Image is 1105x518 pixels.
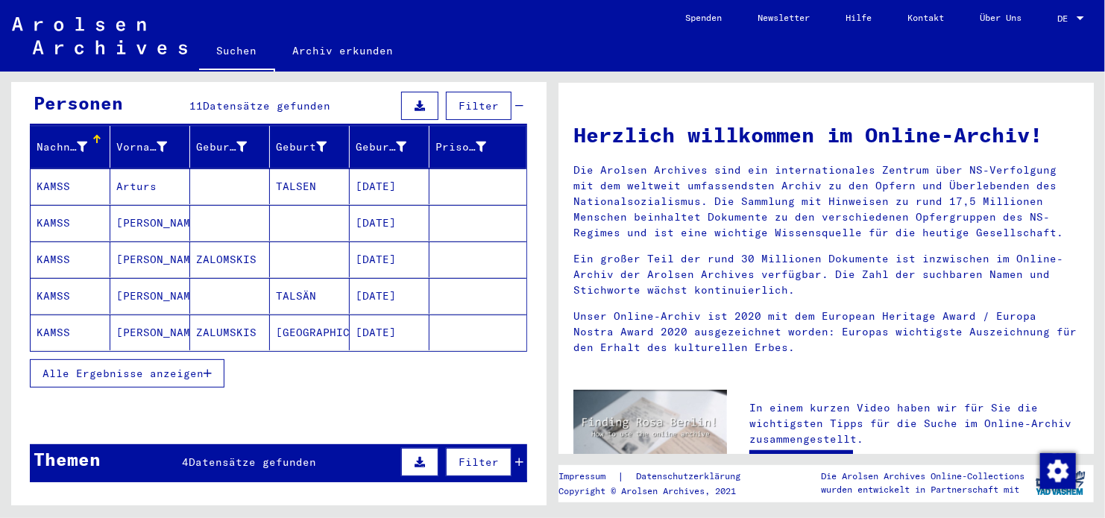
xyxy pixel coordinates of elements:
[356,135,429,159] div: Geburtsdatum
[110,241,190,277] mat-cell: [PERSON_NAME]
[276,135,349,159] div: Geburt‏
[573,162,1079,241] p: Die Arolsen Archives sind ein internationales Zentrum über NS-Verfolgung mit dem weltweit umfasse...
[182,455,189,469] span: 4
[189,455,316,469] span: Datensätze gefunden
[446,92,511,120] button: Filter
[275,33,412,69] a: Archiv erkunden
[31,168,110,204] mat-cell: KAMSS
[110,126,190,168] mat-header-cell: Vorname
[31,205,110,241] mat-cell: KAMSS
[350,168,429,204] mat-cell: [DATE]
[204,99,331,113] span: Datensätze gefunden
[821,483,1024,496] p: wurden entwickelt in Partnerschaft mit
[190,241,270,277] mat-cell: ZALOMSKIS
[356,139,406,155] div: Geburtsdatum
[190,315,270,350] mat-cell: ZALUMSKIS
[116,135,189,159] div: Vorname
[37,135,110,159] div: Nachname
[270,168,350,204] mat-cell: TALSEN
[34,89,123,116] div: Personen
[1040,453,1076,489] img: Zustimmung ändern
[30,359,224,388] button: Alle Ergebnisse anzeigen
[110,205,190,241] mat-cell: [PERSON_NAME]
[350,126,429,168] mat-header-cell: Geburtsdatum
[199,33,275,72] a: Suchen
[270,126,350,168] mat-header-cell: Geburt‏
[624,469,758,484] a: Datenschutzerklärung
[190,126,270,168] mat-header-cell: Geburtsname
[270,278,350,314] mat-cell: TALSÄN
[558,469,617,484] a: Impressum
[110,315,190,350] mat-cell: [PERSON_NAME]
[1057,13,1074,24] span: DE
[116,139,167,155] div: Vorname
[749,400,1079,447] p: In einem kurzen Video haben wir für Sie die wichtigsten Tipps für die Suche im Online-Archiv zusa...
[1033,464,1089,502] img: yv_logo.png
[573,390,727,473] img: video.jpg
[31,278,110,314] mat-cell: KAMSS
[276,139,327,155] div: Geburt‏
[573,119,1079,151] h1: Herzlich willkommen im Online-Archiv!
[12,17,187,54] img: Arolsen_neg.svg
[558,484,758,498] p: Copyright © Arolsen Archives, 2021
[573,251,1079,298] p: Ein großer Teil der rund 30 Millionen Dokumente ist inzwischen im Online-Archiv der Arolsen Archi...
[196,139,247,155] div: Geburtsname
[350,241,429,277] mat-cell: [DATE]
[350,315,429,350] mat-cell: [DATE]
[435,135,509,159] div: Prisoner #
[31,241,110,277] mat-cell: KAMSS
[749,450,853,480] a: Video ansehen
[31,126,110,168] mat-header-cell: Nachname
[429,126,526,168] mat-header-cell: Prisoner #
[446,448,511,476] button: Filter
[42,367,204,380] span: Alle Ergebnisse anzeigen
[190,99,204,113] span: 11
[350,205,429,241] mat-cell: [DATE]
[821,470,1024,483] p: Die Arolsen Archives Online-Collections
[558,469,758,484] div: |
[110,278,190,314] mat-cell: [PERSON_NAME]
[573,309,1079,356] p: Unser Online-Archiv ist 2020 mit dem European Heritage Award / Europa Nostra Award 2020 ausgezeic...
[459,99,499,113] span: Filter
[435,139,486,155] div: Prisoner #
[1039,452,1075,488] div: Zustimmung ändern
[34,446,101,473] div: Themen
[110,168,190,204] mat-cell: Arturs
[196,135,269,159] div: Geburtsname
[31,315,110,350] mat-cell: KAMSS
[459,455,499,469] span: Filter
[37,139,87,155] div: Nachname
[270,315,350,350] mat-cell: [GEOGRAPHIC_DATA]
[350,278,429,314] mat-cell: [DATE]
